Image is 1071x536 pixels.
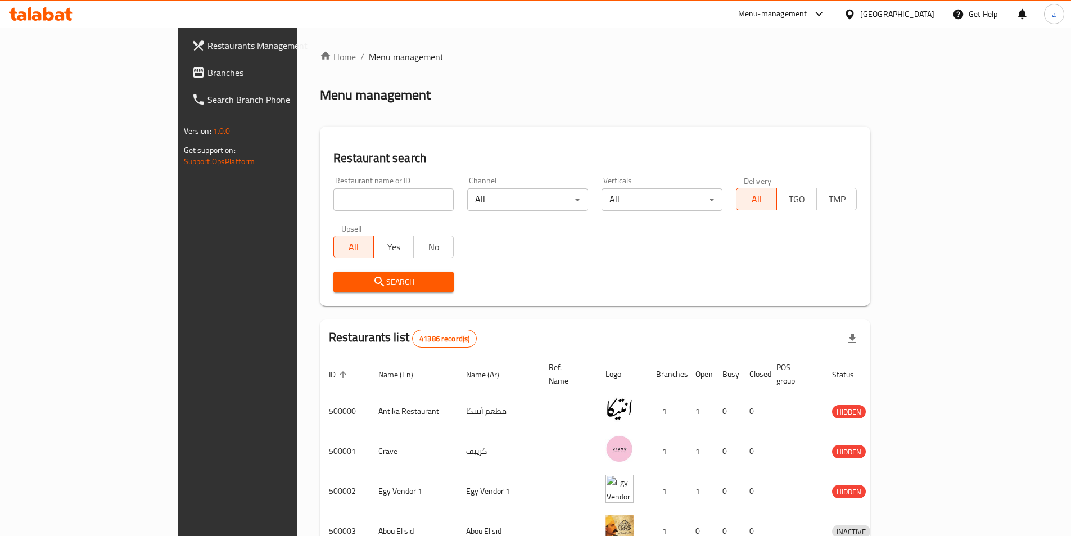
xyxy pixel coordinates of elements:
[744,177,772,184] label: Delivery
[1052,8,1056,20] span: a
[207,66,348,79] span: Branches
[333,236,374,258] button: All
[776,188,817,210] button: TGO
[378,368,428,381] span: Name (En)
[373,236,414,258] button: Yes
[686,391,713,431] td: 1
[333,188,454,211] input: Search for restaurant name or ID..
[320,50,871,64] nav: breadcrumb
[713,471,740,511] td: 0
[605,435,634,463] img: Crave
[466,368,514,381] span: Name (Ar)
[647,391,686,431] td: 1
[369,471,457,511] td: Egy Vendor 1
[821,191,852,208] span: TMP
[329,329,477,348] h2: Restaurants list
[647,431,686,471] td: 1
[740,357,767,391] th: Closed
[369,50,444,64] span: Menu management
[596,357,647,391] th: Logo
[457,431,540,471] td: كرييف
[686,431,713,471] td: 1
[713,431,740,471] td: 0
[832,368,869,381] span: Status
[183,32,357,59] a: Restaurants Management
[184,154,255,169] a: Support.OpsPlatform
[183,59,357,86] a: Branches
[184,143,236,157] span: Get support on:
[341,224,362,232] label: Upsell
[338,239,369,255] span: All
[213,124,231,138] span: 1.0.0
[741,191,772,208] span: All
[647,471,686,511] td: 1
[686,357,713,391] th: Open
[602,188,722,211] div: All
[647,357,686,391] th: Branches
[378,239,409,255] span: Yes
[832,406,866,418] span: HIDDEN
[412,330,477,348] div: Total records count
[740,471,767,511] td: 0
[333,272,454,292] button: Search
[457,471,540,511] td: Egy Vendor 1
[816,188,857,210] button: TMP
[605,395,634,423] img: Antika Restaurant
[686,471,713,511] td: 1
[457,391,540,431] td: مطعم أنتيكا
[183,86,357,113] a: Search Branch Phone
[467,188,588,211] div: All
[369,391,457,431] td: Antika Restaurant
[549,361,583,388] span: Ref. Name
[329,368,350,381] span: ID
[738,7,807,21] div: Menu-management
[832,445,866,458] span: HIDDEN
[740,391,767,431] td: 0
[369,431,457,471] td: Crave
[413,236,454,258] button: No
[605,475,634,503] img: Egy Vendor 1
[860,8,934,20] div: [GEOGRAPHIC_DATA]
[360,50,364,64] li: /
[418,239,449,255] span: No
[776,361,810,388] span: POS group
[839,325,866,352] div: Export file
[713,357,740,391] th: Busy
[781,191,812,208] span: TGO
[736,188,776,210] button: All
[207,39,348,52] span: Restaurants Management
[333,150,857,166] h2: Restaurant search
[320,86,431,104] h2: Menu management
[832,485,866,498] span: HIDDEN
[342,275,445,289] span: Search
[740,431,767,471] td: 0
[184,124,211,138] span: Version:
[413,334,476,344] span: 41386 record(s)
[207,93,348,106] span: Search Branch Phone
[713,391,740,431] td: 0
